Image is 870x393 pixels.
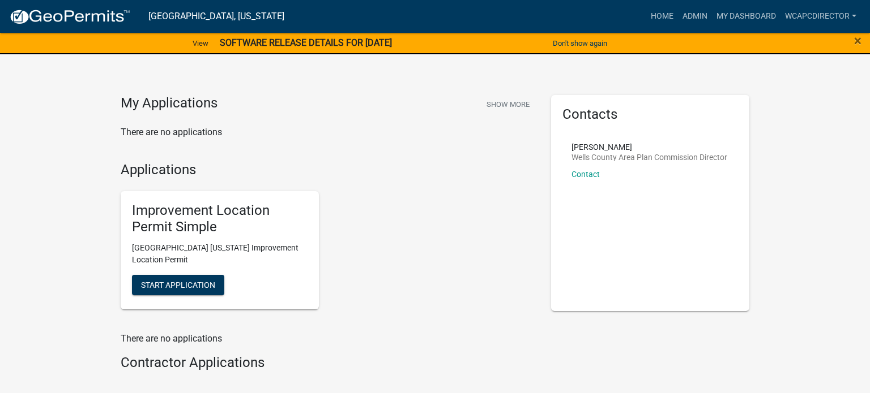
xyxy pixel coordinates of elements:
[678,6,712,27] a: Admin
[121,95,217,112] h4: My Applications
[548,34,612,53] button: Don't show again
[781,6,861,27] a: wcapcdirector
[646,6,678,27] a: Home
[132,202,308,235] h5: Improvement Location Permit Simple
[121,355,534,375] wm-workflow-list-section: Contractor Applications
[572,143,727,151] p: [PERSON_NAME]
[121,332,534,346] p: There are no applications
[132,275,224,295] button: Start Application
[121,162,534,178] h4: Applications
[854,33,862,49] span: ×
[572,153,727,161] p: Wells County Area Plan Commission Director
[121,355,534,371] h4: Contractor Applications
[188,34,213,53] a: View
[132,242,308,266] p: [GEOGRAPHIC_DATA] [US_STATE] Improvement Location Permit
[562,106,738,123] h5: Contacts
[854,34,862,47] button: Close
[141,280,215,289] span: Start Application
[482,95,534,114] button: Show More
[121,126,534,139] p: There are no applications
[220,37,392,48] strong: SOFTWARE RELEASE DETAILS FOR [DATE]
[121,162,534,318] wm-workflow-list-section: Applications
[572,170,600,179] a: Contact
[148,7,284,26] a: [GEOGRAPHIC_DATA], [US_STATE]
[712,6,781,27] a: My Dashboard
